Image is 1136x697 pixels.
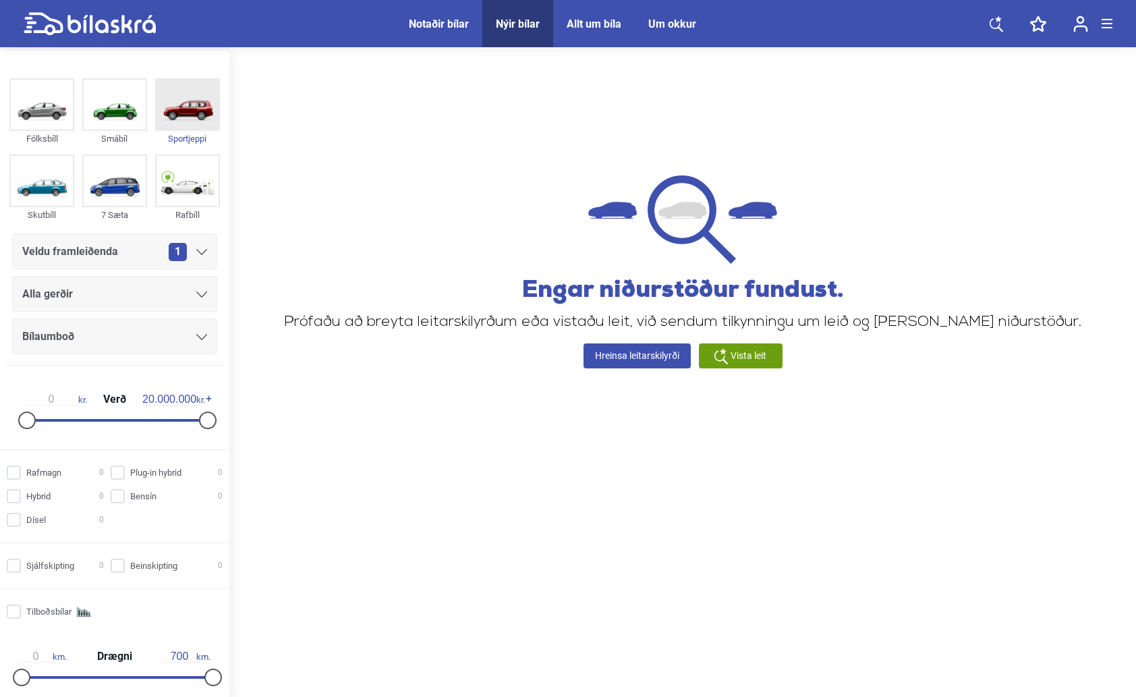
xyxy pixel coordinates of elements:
[26,466,61,480] span: Rafmagn
[9,131,74,146] div: Fólksbíll
[26,605,72,619] span: Tilboðsbílar
[94,651,136,662] span: Drægni
[26,559,74,573] span: Sjálfskipting
[130,489,157,503] span: Bensín
[409,18,469,30] a: Notaðir bílar
[82,131,147,146] div: Smábíl
[82,207,147,223] div: 7 Sæta
[218,489,223,503] span: 0
[218,466,223,480] span: 0
[100,394,130,405] span: Verð
[284,277,1082,304] h2: Engar niðurstöður fundust.
[24,393,87,406] span: kr.
[284,315,1082,330] p: Prófaðu að breyta leitarskilyrðum eða vistaðu leit, við sendum tilkynningu um leið og [PERSON_NAM...
[218,559,223,573] span: 0
[648,18,696,30] a: Um okkur
[99,513,104,527] span: 0
[26,489,51,503] span: Hybrid
[567,18,621,30] a: Allt um bíla
[26,513,46,527] span: Dísel
[163,650,210,663] span: km.
[496,18,540,30] a: Nýir bílar
[130,559,177,573] span: Beinskipting
[142,393,205,406] span: kr.
[731,349,766,363] span: Vista leit
[22,285,73,304] span: Alla gerðir
[155,207,220,223] div: Rafbíll
[130,466,181,480] span: Plug-in hybrid
[19,650,67,663] span: km.
[99,466,104,480] span: 0
[169,243,187,261] span: 1
[1073,16,1088,32] img: user-login.svg
[99,489,104,503] span: 0
[155,131,220,146] div: Sportjeppi
[588,175,777,264] img: not found
[22,327,74,346] span: Bílaumboð
[9,207,74,223] div: Skutbíll
[99,559,104,573] span: 0
[584,343,691,368] a: Hreinsa leitarskilyrði
[22,242,118,261] span: Veldu framleiðenda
